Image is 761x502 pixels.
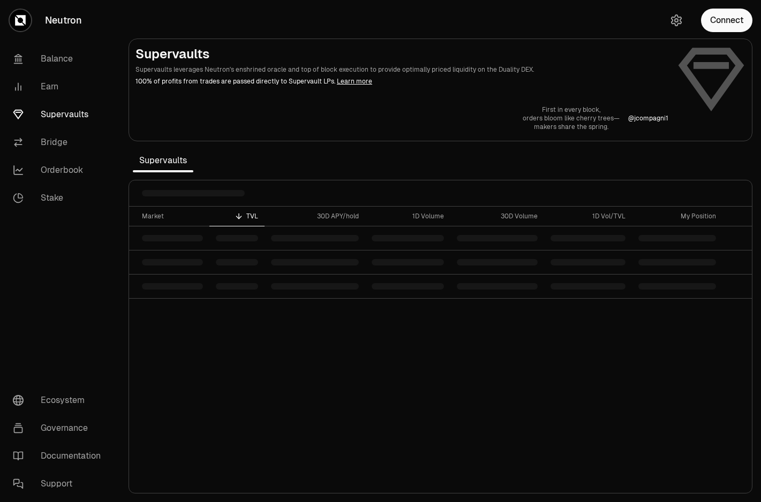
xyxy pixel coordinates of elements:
[4,45,116,73] a: Balance
[372,212,444,220] div: 1D Volume
[4,73,116,101] a: Earn
[4,386,116,414] a: Ecosystem
[135,65,668,74] p: Supervaults leverages Neutron's enshrined oracle and top of block execution to provide optimally ...
[457,212,537,220] div: 30D Volume
[271,212,359,220] div: 30D APY/hold
[523,105,620,114] p: First in every block,
[337,77,372,86] a: Learn more
[4,442,116,470] a: Documentation
[551,212,626,220] div: 1D Vol/TVL
[135,45,668,63] h2: Supervaults
[4,414,116,442] a: Governance
[523,114,620,123] p: orders bloom like cherry trees—
[142,212,203,220] div: Market
[135,77,668,86] p: 100% of profits from trades are passed directly to Supervault LPs.
[4,156,116,184] a: Orderbook
[628,114,668,123] a: @jcompagni1
[4,184,116,212] a: Stake
[701,9,752,32] button: Connect
[638,212,717,220] div: My Position
[4,128,116,156] a: Bridge
[523,105,620,131] a: First in every block,orders bloom like cherry trees—makers share the spring.
[628,114,668,123] p: @ jcompagni1
[523,123,620,131] p: makers share the spring.
[216,212,258,220] div: TVL
[4,101,116,128] a: Supervaults
[133,150,193,171] span: Supervaults
[4,470,116,498] a: Support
